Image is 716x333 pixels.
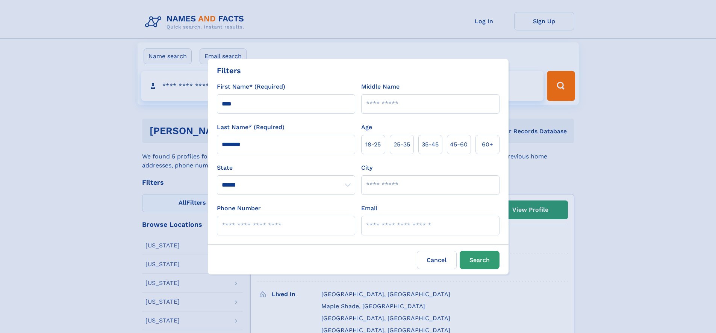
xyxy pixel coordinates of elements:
[422,140,439,149] span: 35‑45
[361,82,400,91] label: Middle Name
[482,140,493,149] span: 60+
[217,82,285,91] label: First Name* (Required)
[417,251,457,269] label: Cancel
[361,163,372,172] label: City
[450,140,468,149] span: 45‑60
[217,163,355,172] label: State
[217,204,261,213] label: Phone Number
[365,140,381,149] span: 18‑25
[394,140,410,149] span: 25‑35
[217,123,285,132] label: Last Name* (Required)
[361,123,372,132] label: Age
[217,65,241,76] div: Filters
[361,204,377,213] label: Email
[460,251,500,269] button: Search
